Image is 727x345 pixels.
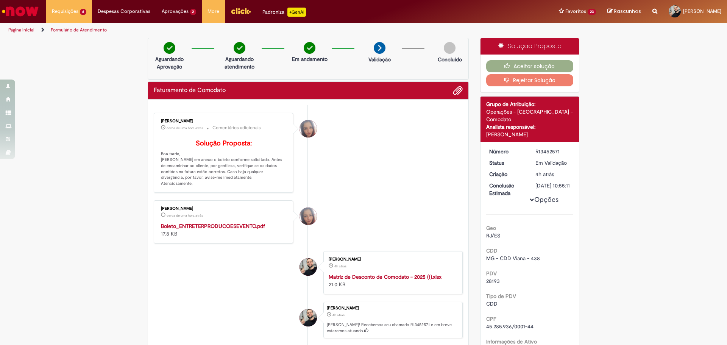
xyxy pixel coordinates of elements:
[80,9,86,15] span: 6
[438,56,462,63] p: Concluído
[486,100,574,108] div: Grupo de Atribuição:
[453,86,463,95] button: Adicionar anexos
[484,148,530,155] dt: Número
[444,42,456,54] img: img-circle-grey.png
[161,222,287,237] div: 17.8 KB
[486,315,496,322] b: CPF
[190,9,197,15] span: 2
[98,8,150,15] span: Despesas Corporativas
[486,131,574,138] div: [PERSON_NAME]
[231,5,251,17] img: click_logo_yellow_360x200.png
[607,8,641,15] a: Rascunhos
[327,322,459,334] p: [PERSON_NAME]! Recebemos seu chamado R13452571 e em breve estaremos atuando.
[565,8,586,15] span: Favoritos
[167,126,203,130] span: cerca de uma hora atrás
[486,270,497,277] b: PDV
[588,9,596,15] span: 23
[164,42,175,54] img: check-circle-green.png
[535,171,554,178] span: 4h atrás
[486,293,516,300] b: Tipo de PDV
[535,159,571,167] div: Em Validação
[6,23,479,37] ul: Trilhas de página
[221,55,258,70] p: Aguardando atendimento
[300,208,317,225] div: Cintia De Castro Loredo
[486,247,498,254] b: CDD
[535,148,571,155] div: R13452571
[51,27,107,33] a: Formulário de Atendimento
[327,306,459,311] div: [PERSON_NAME]
[486,278,500,284] span: 28193
[300,258,317,276] div: Rodrigo Ferrante De Oliveira Pereira
[535,171,554,178] time: 27/08/2025 13:55:08
[207,8,219,15] span: More
[486,108,574,123] div: Operações - [GEOGRAPHIC_DATA] - Comodato
[614,8,641,15] span: Rascunhos
[374,42,385,54] img: arrow-next.png
[683,8,721,14] span: [PERSON_NAME]
[486,232,500,239] span: RJ/ES
[262,8,306,17] div: Padroniza
[154,87,226,94] h2: Faturamento de Comodato Histórico de tíquete
[332,313,345,317] time: 27/08/2025 13:55:08
[486,225,496,231] b: Geo
[486,123,574,131] div: Analista responsável:
[486,323,534,330] span: 45.285.936/0001-44
[161,140,287,187] p: Boa tarde, [PERSON_NAME] em anexo o boleto conforme solicitado. Antes de encaminhar ao cliente, p...
[300,309,317,326] div: Rodrigo Ferrante De Oliveira Pereira
[300,120,317,137] div: Cintia De Castro Loredo
[486,74,574,86] button: Rejeitar Solução
[535,182,571,189] div: [DATE] 10:55:11
[535,170,571,178] div: 27/08/2025 13:55:08
[329,273,455,288] div: 21.0 KB
[161,119,287,123] div: [PERSON_NAME]
[334,264,346,269] time: 27/08/2025 13:55:05
[287,8,306,17] p: +GenAi
[52,8,78,15] span: Requisições
[486,338,537,345] b: Informações de Ativo
[304,42,315,54] img: check-circle-green.png
[486,60,574,72] button: Aceitar solução
[167,213,203,218] time: 27/08/2025 16:45:30
[332,313,345,317] span: 4h atrás
[1,4,40,19] img: ServiceNow
[368,56,391,63] p: Validação
[212,125,261,131] small: Comentários adicionais
[484,182,530,197] dt: Conclusão Estimada
[154,302,463,338] li: Rodrigo Ferrante de Oliveira Pereira
[151,55,188,70] p: Aguardando Aprovação
[481,38,579,55] div: Solução Proposta
[484,159,530,167] dt: Status
[196,139,252,148] b: Solução Proposta:
[8,27,34,33] a: Página inicial
[486,255,540,262] span: MG - CDD Viana - 438
[161,223,265,229] a: Boleto_ENTRETERPRODUCOESEVENTO.pdf
[292,55,328,63] p: Em andamento
[234,42,245,54] img: check-circle-green.png
[161,206,287,211] div: [PERSON_NAME]
[334,264,346,269] span: 4h atrás
[162,8,189,15] span: Aprovações
[486,300,498,307] span: CDD
[167,213,203,218] span: cerca de uma hora atrás
[484,170,530,178] dt: Criação
[329,257,455,262] div: [PERSON_NAME]
[329,273,442,280] a: Matriz de Desconto de Comodato - 2025 (1).xlsx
